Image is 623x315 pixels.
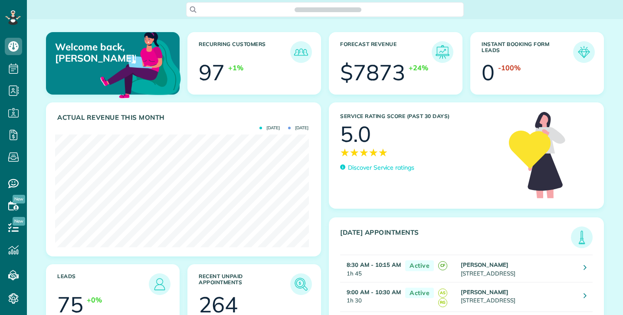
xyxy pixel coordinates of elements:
[292,43,310,61] img: icon_recurring_customers-cf858462ba22bcd05b5a5880d41d6543d210077de5bb9ebc9590e49fd87d84ed.png
[347,289,401,295] strong: 9:00 AM - 10:30 AM
[461,261,508,268] strong: [PERSON_NAME]
[438,261,447,270] span: CF
[438,289,447,298] span: AS
[340,255,401,282] td: 1h 45
[459,255,577,282] td: [STREET_ADDRESS]
[498,63,521,73] div: -100%
[461,289,508,295] strong: [PERSON_NAME]
[369,145,378,160] span: ★
[199,41,290,63] h3: Recurring Customers
[438,298,447,307] span: RG
[347,261,401,268] strong: 8:30 AM - 10:15 AM
[340,229,571,248] h3: [DATE] Appointments
[303,5,352,14] span: Search ZenMaid…
[57,273,149,295] h3: Leads
[57,114,312,121] h3: Actual Revenue this month
[98,22,183,106] img: dashboard_welcome-42a62b7d889689a78055ac9021e634bf52bae3f8056760290aed330b23ab8690.png
[292,276,310,293] img: icon_unpaid_appointments-47b8ce3997adf2238b356f14209ab4cced10bd1f174958f3ca8f1d0dd7fffeee.png
[340,62,405,83] div: $7873
[340,113,500,119] h3: Service Rating score (past 30 days)
[87,295,102,305] div: +0%
[55,41,136,64] p: Welcome back, [PERSON_NAME]!
[409,63,428,73] div: +24%
[340,282,401,312] td: 1h 30
[151,276,168,293] img: icon_leads-1bed01f49abd5b7fead27621c3d59655bb73ed531f8eeb49469d10e621d6b896.png
[573,229,590,246] img: icon_todays_appointments-901f7ab196bb0bea1936b74009e4eb5ffbc2d2711fa7634e0d609ed5ef32b18b.png
[350,145,359,160] span: ★
[405,260,434,271] span: Active
[199,273,290,295] h3: Recent unpaid appointments
[340,163,414,172] a: Discover Service ratings
[359,145,369,160] span: ★
[348,163,414,172] p: Discover Service ratings
[340,41,432,63] h3: Forecast Revenue
[405,288,434,299] span: Active
[340,145,350,160] span: ★
[482,41,573,63] h3: Instant Booking Form Leads
[13,195,25,203] span: New
[288,126,308,130] span: [DATE]
[199,62,225,83] div: 97
[13,217,25,226] span: New
[575,43,593,61] img: icon_form_leads-04211a6a04a5b2264e4ee56bc0799ec3eb69b7e499cbb523a139df1d13a81ae0.png
[340,123,371,145] div: 5.0
[228,63,243,73] div: +1%
[459,282,577,312] td: [STREET_ADDRESS]
[434,43,451,61] img: icon_forecast_revenue-8c13a41c7ed35a8dcfafea3cbb826a0462acb37728057bba2d056411b612bbbe.png
[259,126,280,130] span: [DATE]
[482,62,495,83] div: 0
[378,145,388,160] span: ★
